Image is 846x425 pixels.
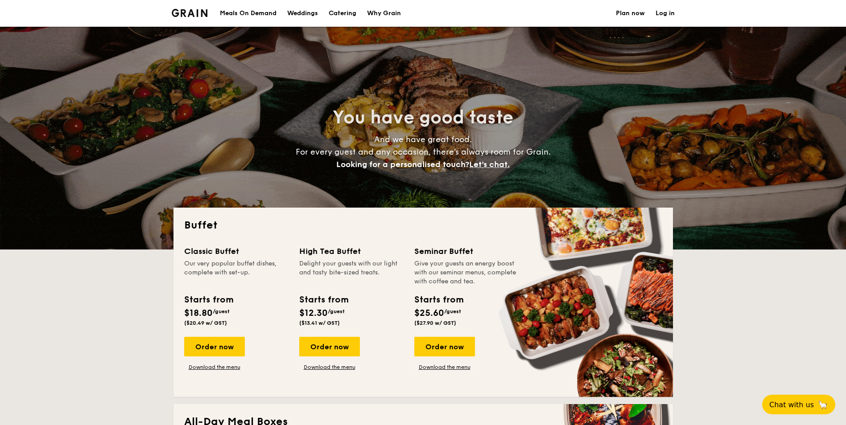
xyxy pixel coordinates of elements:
[184,364,245,371] a: Download the menu
[299,245,404,257] div: High Tea Buffet
[184,337,245,356] div: Order now
[296,135,551,169] span: And we have great food. For every guest and any occasion, there’s always room for Grain.
[299,293,348,306] div: Starts from
[414,308,444,319] span: $25.60
[172,9,208,17] a: Logotype
[333,107,513,128] span: You have good taste
[414,293,463,306] div: Starts from
[769,400,814,409] span: Chat with us
[414,320,456,326] span: ($27.90 w/ GST)
[184,218,662,233] h2: Buffet
[469,159,510,169] span: Let's chat.
[817,400,828,410] span: 🦙
[213,308,230,315] span: /guest
[299,364,360,371] a: Download the menu
[414,364,475,371] a: Download the menu
[336,159,469,169] span: Looking for a personalised touch?
[414,337,475,356] div: Order now
[444,308,461,315] span: /guest
[414,245,519,257] div: Seminar Buffet
[184,308,213,319] span: $18.80
[299,320,340,326] span: ($13.41 w/ GST)
[184,245,289,257] div: Classic Buffet
[184,293,233,306] div: Starts from
[184,259,289,286] div: Our very popular buffet dishes, complete with set-up.
[328,308,345,315] span: /guest
[299,337,360,356] div: Order now
[184,320,227,326] span: ($20.49 w/ GST)
[762,395,835,414] button: Chat with us🦙
[172,9,208,17] img: Grain
[299,259,404,286] div: Delight your guests with our light and tasty bite-sized treats.
[299,308,328,319] span: $12.30
[414,259,519,286] div: Give your guests an energy boost with our seminar menus, complete with coffee and tea.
